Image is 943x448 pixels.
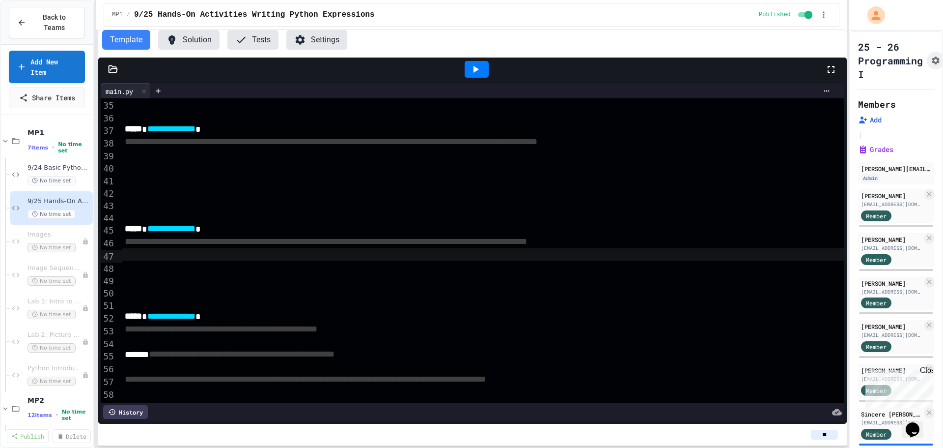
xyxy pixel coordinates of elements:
span: Published [759,11,791,19]
div: 55 [101,350,115,363]
div: 47 [101,250,115,263]
span: Member [866,430,887,439]
div: main.py [101,86,138,96]
button: Solution [158,30,220,50]
div: 42 [101,187,115,200]
div: 37 [101,124,115,137]
span: 9/25 Hands-On Activities Writing Python Expressions [134,9,375,21]
button: Template [102,30,150,50]
div: 36 [101,112,115,124]
a: Add New Item [9,51,85,83]
div: Unpublished [82,238,89,245]
div: 56 [101,363,115,375]
span: Python Introduction [28,364,82,373]
span: No time set [28,343,76,353]
span: 7 items [28,145,48,151]
span: 12 items [28,412,52,418]
div: [EMAIL_ADDRESS][DOMAIN_NAME] [861,331,922,339]
span: • [56,411,58,419]
span: / [127,11,130,19]
div: 43 [101,200,115,212]
span: | [858,129,863,141]
span: No time set [28,243,76,252]
span: No time set [28,176,76,185]
h2: Members [858,97,896,111]
span: No time set [58,141,91,154]
div: Sincere [PERSON_NAME] [861,410,922,418]
div: Content is published and visible to students [759,9,814,21]
div: 39 [101,150,115,162]
div: 58 [101,388,115,401]
span: No time set [62,409,91,421]
div: 53 [101,325,115,338]
div: [EMAIL_ADDRESS][DOMAIN_NAME] [861,288,922,296]
span: Member [866,211,887,220]
a: Publish [7,429,49,443]
div: 57 [101,376,115,388]
div: [PERSON_NAME] [861,322,922,331]
div: 48 [101,263,115,275]
span: No time set [28,209,76,219]
button: Grades [858,145,893,154]
span: Member [866,299,887,307]
div: [PERSON_NAME] [861,235,922,244]
div: [PERSON_NAME] [861,366,922,375]
div: Unpublished [82,305,89,312]
span: MP1 [112,11,123,19]
div: My Account [857,4,888,27]
div: 49 [101,275,115,287]
div: Unpublished [82,338,89,345]
div: 40 [101,162,115,175]
span: Images [28,231,82,239]
span: No time set [28,276,76,286]
div: 51 [101,299,115,312]
div: 35 [101,99,115,112]
div: Admin [861,174,880,182]
div: 38 [101,137,115,150]
div: History [103,405,148,419]
a: Share Items [9,87,85,108]
iframe: chat widget [902,409,933,438]
span: Lab 1: Intro to Juicemind and Python [28,298,82,306]
span: Image Sequencing Project [28,264,82,272]
div: Unpublished [82,271,89,278]
button: Add [858,115,882,125]
span: No time set [28,377,76,386]
span: 9/24 Basic Python Operations and Functions [28,164,91,172]
div: [EMAIL_ADDRESS][DOMAIN_NAME] [861,375,922,383]
div: 52 [101,312,115,325]
button: Settings [286,30,347,50]
div: Chat with us now!Close [4,4,68,62]
a: Delete [53,429,91,443]
div: 45 [101,224,115,237]
div: main.py [101,84,150,98]
button: Back to Teams [9,7,85,38]
div: [PERSON_NAME] [861,279,922,288]
span: Back to Teams [32,12,77,33]
span: Member [866,255,887,264]
div: 44 [101,212,115,224]
div: 46 [101,237,115,250]
span: Lab 2: Picture This! [28,331,82,339]
div: [EMAIL_ADDRESS][DOMAIN_NAME] [861,244,922,252]
div: 41 [101,175,115,187]
span: Member [866,342,887,351]
span: 9/25 Hands-On Activities Writing Python Expressions [28,197,91,206]
span: • [52,144,54,151]
span: No time set [28,310,76,319]
div: 54 [101,338,115,350]
span: MP2 [28,396,91,405]
iframe: chat widget [861,366,933,408]
h1: 25 - 26 Programming I [858,40,923,81]
span: MP1 [28,128,91,137]
div: [EMAIL_ADDRESS][DOMAIN_NAME] [861,201,922,208]
div: Unpublished [82,372,89,379]
div: [PERSON_NAME] [861,191,922,200]
div: 50 [101,287,115,299]
div: [EMAIL_ADDRESS][DOMAIN_NAME] [861,419,922,426]
button: Tests [227,30,278,50]
div: [PERSON_NAME][EMAIL_ADDRESS][PERSON_NAME][DOMAIN_NAME] [861,164,931,173]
